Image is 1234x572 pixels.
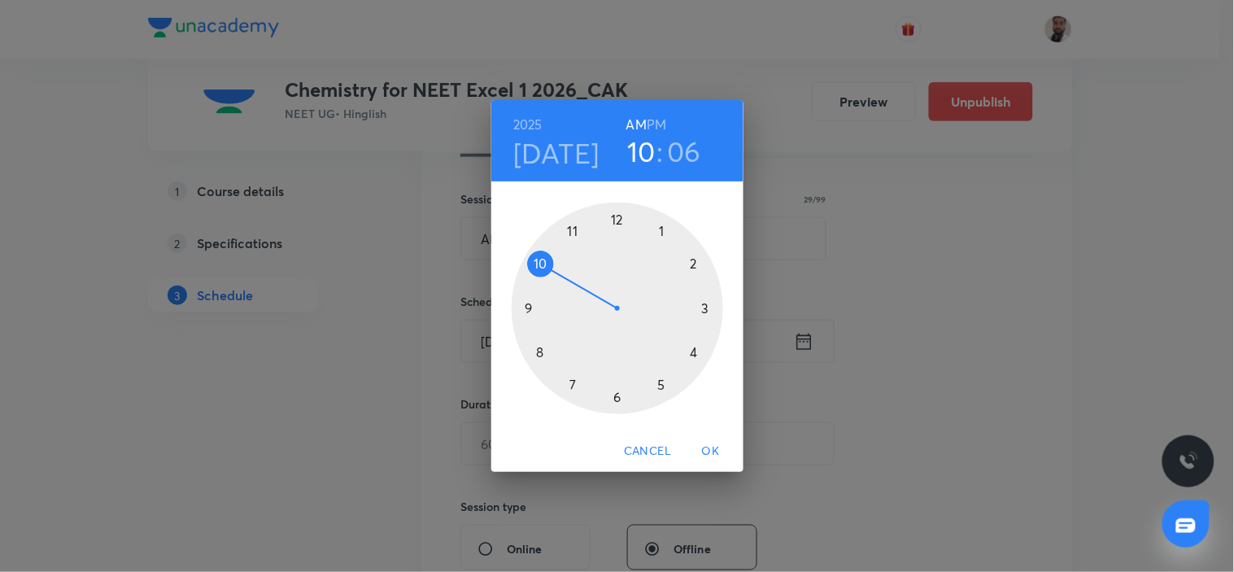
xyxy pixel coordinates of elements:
span: OK [691,441,730,461]
button: 06 [667,134,701,168]
span: Cancel [624,441,671,461]
button: Cancel [617,436,678,466]
button: 10 [627,134,656,168]
h3: : [657,134,664,168]
button: [DATE] [513,136,600,170]
button: 2025 [513,113,543,136]
button: AM [626,113,647,136]
button: PM [647,113,666,136]
button: OK [685,436,737,466]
